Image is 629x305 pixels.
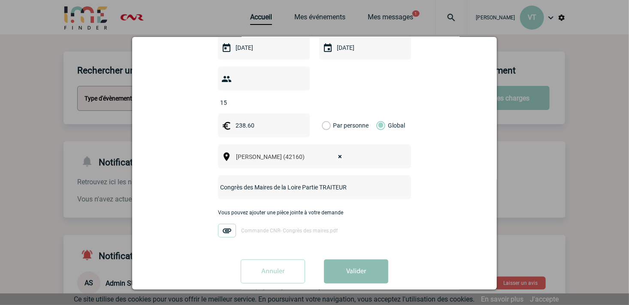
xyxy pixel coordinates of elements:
[324,259,388,284] button: Valider
[376,113,382,137] label: Global
[241,259,305,284] input: Annuler
[233,151,351,163] span: Andrézieux-Bouthéon (42160)
[335,42,394,53] input: Date de fin
[322,113,331,137] label: Par personne
[218,97,299,108] input: Nombre de participants
[233,120,293,131] input: Budget HT
[233,42,293,53] input: Date de début
[241,228,338,234] span: Commande CNR- Congrès des maires.pdf
[338,151,342,163] span: ×
[218,182,388,193] input: Nom de l'événement
[218,210,411,216] p: Vous pouvez ajouter une pièce jointe à votre demande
